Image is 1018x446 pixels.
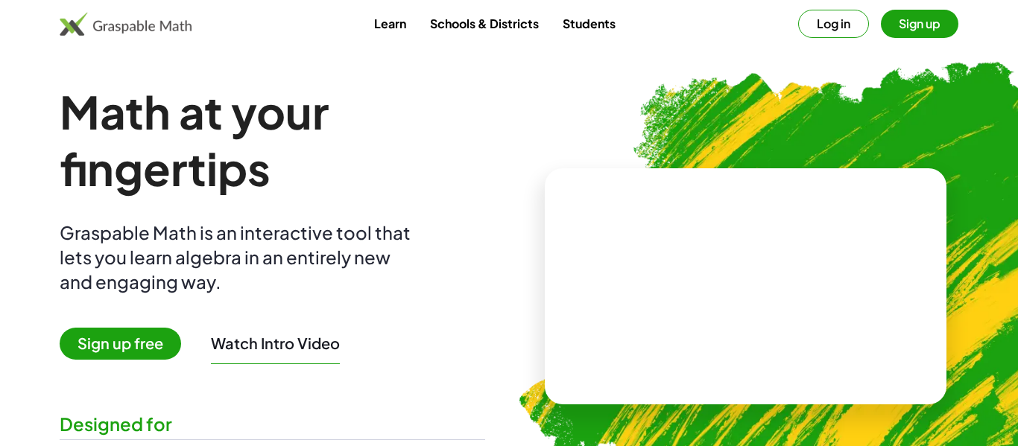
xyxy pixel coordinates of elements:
h1: Math at your fingertips [60,83,485,197]
button: Sign up [881,10,958,38]
a: Schools & Districts [418,10,551,37]
button: Log in [798,10,869,38]
button: Watch Intro Video [211,334,340,353]
div: Designed for [60,412,485,436]
div: Graspable Math is an interactive tool that lets you learn algebra in an entirely new and engaging... [60,220,417,294]
a: Students [551,10,627,37]
span: Sign up free [60,328,181,360]
video: What is this? This is dynamic math notation. Dynamic math notation plays a central role in how Gr... [634,231,858,343]
a: Learn [362,10,418,37]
